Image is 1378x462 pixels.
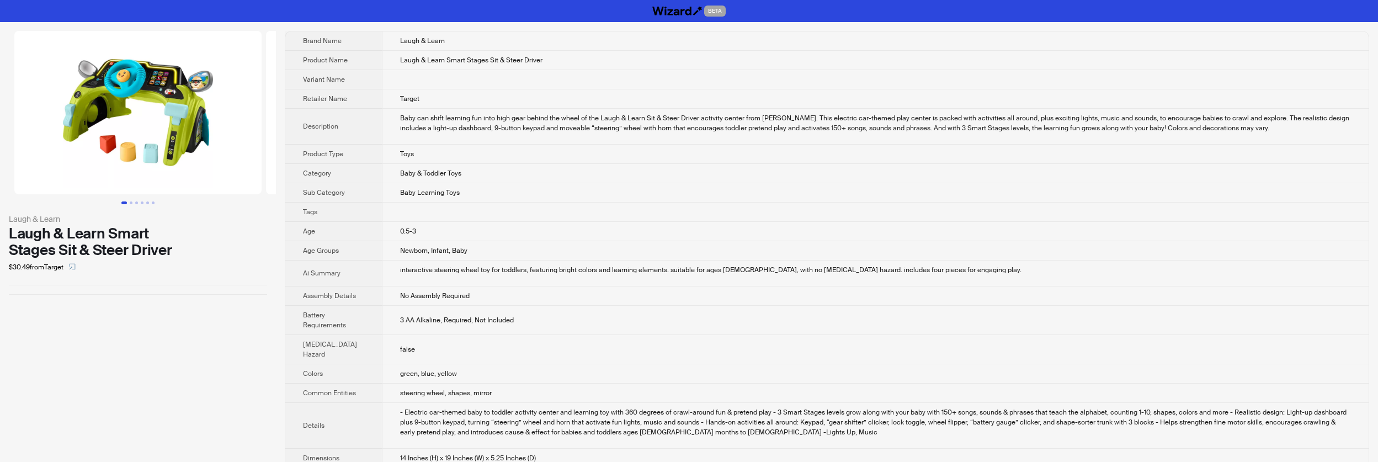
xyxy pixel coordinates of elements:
span: Baby Learning Toys [400,188,460,197]
span: Baby & Toddler Toys [400,169,461,178]
span: Laugh & Learn [400,36,445,45]
button: Go to slide 6 [152,201,155,204]
span: Details [303,421,324,430]
span: Battery Requirements [303,311,346,330]
span: 3 AA Alkaline, Required, Not Included [400,316,514,325]
div: interactive steering wheel toy for toddlers, featuring bright colors and learning elements. suita... [400,265,1351,275]
button: Go to slide 2 [130,201,132,204]
button: Go to slide 5 [146,201,149,204]
span: Laugh & Learn Smart Stages Sit & Steer Driver [400,56,542,65]
span: Product Name [303,56,348,65]
div: - Electric car-themed baby to toddler activity center and learning toy with 360 degrees of crawl-... [400,407,1351,437]
span: select [69,263,76,270]
span: Category [303,169,331,178]
span: No Assembly Required [400,291,470,300]
span: green, blue, yellow [400,369,457,378]
span: Colors [303,369,323,378]
span: Common Entities [303,389,356,397]
span: Target [400,94,419,103]
button: Go to slide 1 [121,201,127,204]
span: steering wheel, shapes, mirror [400,389,492,397]
span: Brand Name [303,36,342,45]
span: Newborn, Infant, Baby [400,246,467,255]
span: Toys [400,150,414,158]
div: Laugh & Learn [9,213,267,225]
span: Assembly Details [303,291,356,300]
span: Ai Summary [303,269,340,278]
span: [MEDICAL_DATA] Hazard [303,340,357,359]
img: Laugh & Learn Smart Stages Sit & Steer Driver image 1 [14,31,262,194]
span: false [400,345,415,354]
div: Baby can shift learning fun into high gear behind the wheel of the Laugh & Learn Sit & Steer Driv... [400,113,1351,133]
span: Age Groups [303,246,339,255]
span: Retailer Name [303,94,347,103]
span: BETA [704,6,726,17]
span: Variant Name [303,75,345,84]
span: Tags [303,208,317,216]
button: Go to slide 4 [141,201,143,204]
img: Laugh & Learn Smart Stages Sit & Steer Driver image 2 [266,31,513,194]
span: Description [303,122,338,131]
span: Sub Category [303,188,345,197]
span: Product Type [303,150,343,158]
div: $30.49 from Target [9,258,267,276]
span: Age [303,227,315,236]
span: 0.5-3 [400,227,416,236]
button: Go to slide 3 [135,201,138,204]
div: Laugh & Learn Smart Stages Sit & Steer Driver [9,225,267,258]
